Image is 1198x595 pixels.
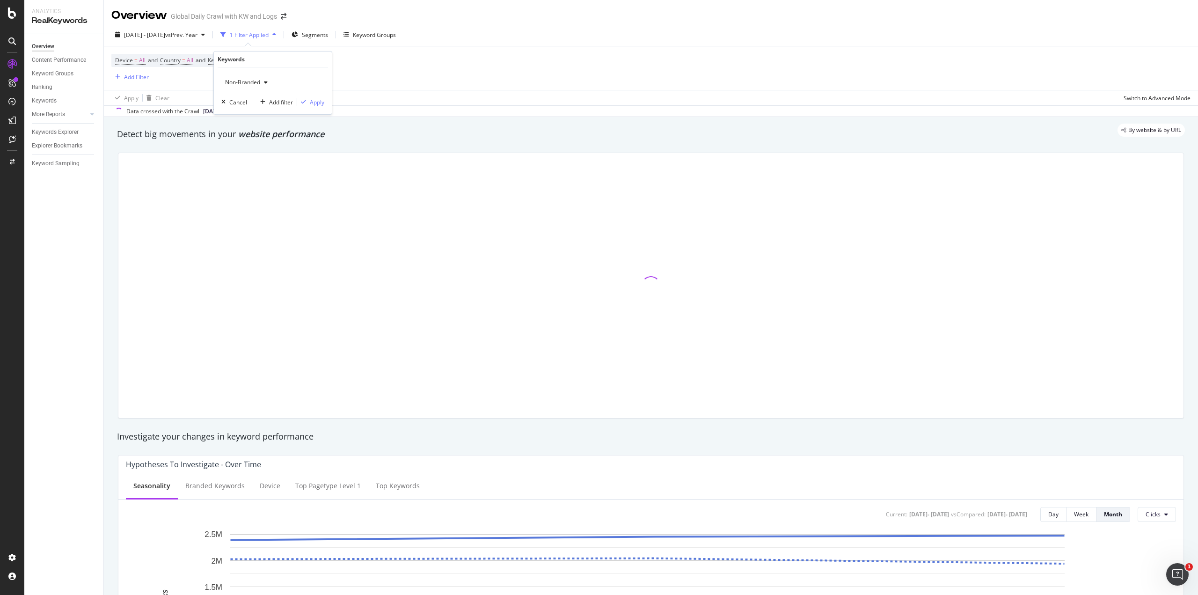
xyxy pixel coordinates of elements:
div: Keyword Sampling [32,159,80,169]
span: Clicks [1146,510,1161,518]
a: Explorer Bookmarks [32,141,97,151]
a: Overview [32,42,97,51]
div: Overview [32,42,54,51]
button: Add Filter [111,71,149,82]
span: Keywords [208,56,233,64]
text: 2M [211,556,222,565]
div: arrow-right-arrow-left [281,13,286,20]
div: Clear [155,94,169,102]
span: [DATE] - [DATE] [124,31,165,39]
div: Branded Keywords [185,481,245,491]
span: 1 [1185,563,1193,571]
span: Country [160,56,181,64]
span: and [148,56,158,64]
button: Non-Branded [221,75,271,90]
a: Keywords [32,96,97,106]
div: Global Daily Crawl with KW and Logs [171,12,277,21]
a: Keyword Groups [32,69,97,79]
button: Clicks [1138,507,1176,522]
div: Device [260,481,280,491]
text: 1.5M [205,583,222,592]
div: legacy label [1118,124,1185,137]
div: Ranking [32,82,52,92]
div: Add filter [269,98,293,106]
span: By website & by URL [1128,127,1181,133]
div: Hypotheses to Investigate - Over Time [126,460,261,469]
button: Clear [143,90,169,105]
div: Keywords [218,55,245,63]
span: All [139,54,146,67]
div: [DATE] - [DATE] [909,510,949,518]
div: Investigate your changes in keyword performance [117,431,1185,443]
a: Ranking [32,82,97,92]
a: Keywords Explorer [32,127,97,137]
div: Keyword Groups [32,69,73,79]
a: Content Performance [32,55,97,65]
div: 1 Filter Applied [230,31,269,39]
text: 2.5M [205,530,222,539]
span: Device [115,56,133,64]
div: Add Filter [124,73,149,81]
button: [DATE] [199,106,233,117]
span: = [134,56,138,64]
div: Analytics [32,7,96,15]
button: Keyword Groups [340,27,400,42]
a: More Reports [32,110,88,119]
div: RealKeywords [32,15,96,26]
div: vs Compared : [951,510,986,518]
div: Apply [124,94,139,102]
span: and [196,56,205,64]
div: [DATE] - [DATE] [987,510,1027,518]
div: Current: [886,510,907,518]
div: Switch to Advanced Mode [1124,94,1191,102]
div: Top Keywords [376,481,420,491]
div: More Reports [32,110,65,119]
button: Segments [288,27,332,42]
iframe: Intercom live chat [1166,563,1189,586]
div: Top pagetype Level 1 [295,481,361,491]
span: Segments [302,31,328,39]
button: Month [1096,507,1130,522]
span: vs Prev. Year [165,31,197,39]
button: [DATE] - [DATE]vsPrev. Year [111,27,209,42]
button: Day [1040,507,1067,522]
span: All [187,54,193,67]
div: Content Performance [32,55,86,65]
span: 2024 Dec. 1st [203,107,221,116]
div: Keywords Explorer [32,127,79,137]
span: Non-Branded [221,78,260,86]
div: Explorer Bookmarks [32,141,82,151]
div: Data crossed with the Crawl [126,107,199,116]
div: Keyword Groups [353,31,396,39]
div: Keywords [32,96,57,106]
div: Week [1074,510,1088,518]
button: 1 Filter Applied [217,27,280,42]
button: Cancel [218,97,247,107]
div: Cancel [229,98,247,106]
div: Apply [310,98,324,106]
button: Apply [297,97,324,107]
span: = [182,56,185,64]
button: Apply [111,90,139,105]
div: Seasonality [133,481,170,491]
button: Add filter [256,97,293,107]
a: Keyword Sampling [32,159,97,169]
div: Month [1104,510,1122,518]
div: Day [1048,510,1059,518]
button: Switch to Advanced Mode [1120,90,1191,105]
div: Overview [111,7,167,23]
button: Week [1067,507,1096,522]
